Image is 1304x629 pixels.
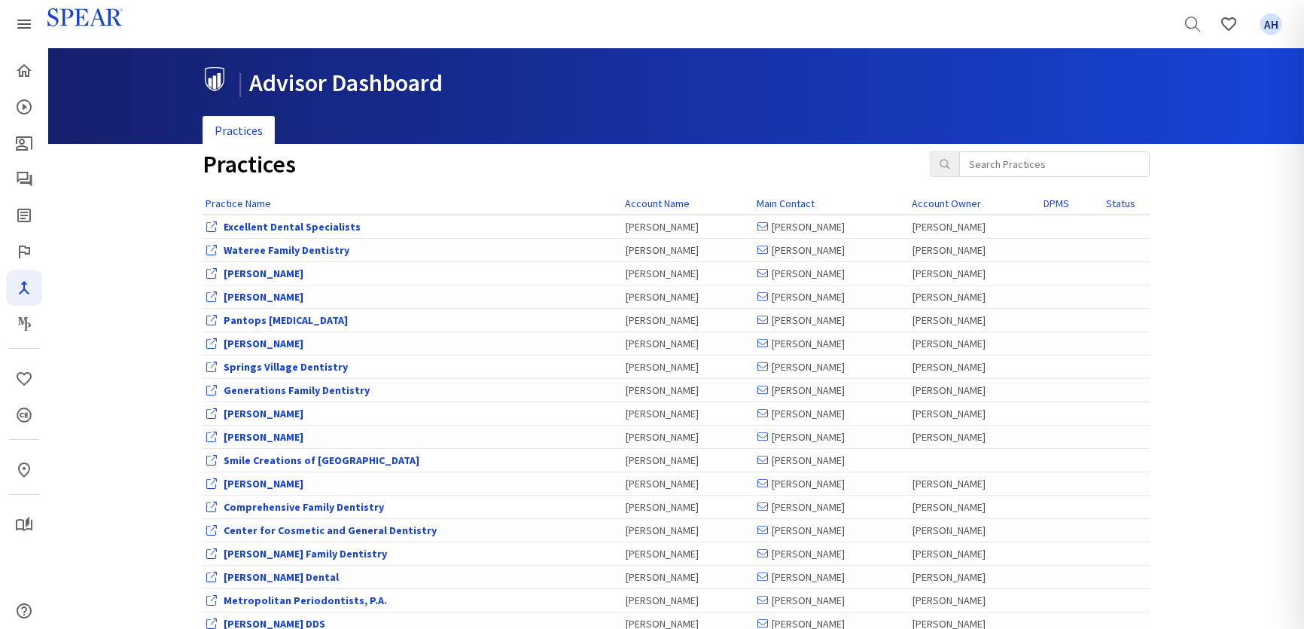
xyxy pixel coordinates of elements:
[912,313,1037,328] div: [PERSON_NAME]
[757,266,905,281] div: [PERSON_NAME]
[6,125,42,161] a: Patient Education
[626,499,750,514] div: [PERSON_NAME]
[757,453,905,468] div: [PERSON_NAME]
[912,569,1037,585] div: [PERSON_NAME]
[6,89,42,125] a: Courses
[626,593,750,608] div: [PERSON_NAME]
[757,336,905,351] div: [PERSON_NAME]
[626,523,750,538] div: [PERSON_NAME]
[912,359,1037,374] div: [PERSON_NAME]
[626,266,750,281] div: [PERSON_NAME]
[6,161,42,197] a: Spear Talk
[203,151,907,178] h1: Practices
[224,267,303,280] a: View Office Dashboard
[757,569,905,585] div: [PERSON_NAME]
[6,452,42,488] a: In-Person & Virtual
[757,406,905,421] div: [PERSON_NAME]
[757,197,815,210] a: Main Contact
[912,197,981,210] a: Account Owner
[1211,6,1247,42] a: Favorites
[237,68,243,98] span: |
[626,336,750,351] div: [PERSON_NAME]
[6,306,42,342] a: Masters Program
[224,477,303,490] a: View Office Dashboard
[959,151,1150,177] input: Search Practices
[6,6,42,42] a: Spear Products
[912,219,1037,234] div: [PERSON_NAME]
[1260,14,1282,35] span: AH
[224,453,419,467] a: View Office Dashboard
[757,546,905,561] div: [PERSON_NAME]
[626,219,750,234] div: [PERSON_NAME]
[757,593,905,608] div: [PERSON_NAME]
[6,53,42,89] a: Home
[224,313,348,327] a: View Office Dashboard
[912,593,1037,608] div: [PERSON_NAME]
[626,383,750,398] div: [PERSON_NAME]
[912,336,1037,351] div: [PERSON_NAME]
[912,523,1037,538] div: [PERSON_NAME]
[912,289,1037,304] div: [PERSON_NAME]
[757,499,905,514] div: [PERSON_NAME]
[1106,197,1135,210] a: Status
[626,429,750,444] div: [PERSON_NAME]
[912,266,1037,281] div: [PERSON_NAME]
[626,569,750,585] div: [PERSON_NAME]
[912,243,1037,258] div: [PERSON_NAME]
[224,407,303,420] a: View Office Dashboard
[6,397,42,433] a: CE Credits
[626,476,750,491] div: [PERSON_NAME]
[224,594,387,607] a: View Office Dashboard
[912,546,1037,561] div: [PERSON_NAME]
[1044,197,1069,210] a: DPMS
[757,243,905,258] div: [PERSON_NAME]
[626,359,750,374] div: [PERSON_NAME]
[6,270,42,306] a: Navigator Pro
[203,116,275,145] a: Practices
[757,383,905,398] div: [PERSON_NAME]
[224,547,387,560] a: View Office Dashboard
[626,453,750,468] div: [PERSON_NAME]
[1175,6,1211,42] a: Search
[625,197,690,210] a: Account Name
[757,359,905,374] div: [PERSON_NAME]
[224,243,349,257] a: View Office Dashboard
[224,337,303,350] a: View Office Dashboard
[1253,6,1289,42] a: Favorites
[912,383,1037,398] div: [PERSON_NAME]
[626,406,750,421] div: [PERSON_NAME]
[757,429,905,444] div: [PERSON_NAME]
[224,570,339,584] a: View Office Dashboard
[757,313,905,328] div: [PERSON_NAME]
[626,243,750,258] div: [PERSON_NAME]
[206,197,271,210] a: Practice Name
[224,360,348,374] a: View Office Dashboard
[224,290,303,304] a: View Office Dashboard
[757,219,905,234] div: [PERSON_NAME]
[912,499,1037,514] div: [PERSON_NAME]
[757,476,905,491] div: [PERSON_NAME]
[224,500,384,514] a: View Office Dashboard
[912,406,1037,421] div: [PERSON_NAME]
[6,197,42,234] a: Spear Digest
[757,523,905,538] div: [PERSON_NAME]
[912,476,1037,491] div: [PERSON_NAME]
[6,234,42,270] a: Faculty Club Elite
[912,429,1037,444] div: [PERSON_NAME]
[6,593,42,629] a: Help
[626,289,750,304] div: [PERSON_NAME]
[224,524,437,537] a: View Office Dashboard
[626,546,750,561] div: [PERSON_NAME]
[224,430,303,444] a: View Office Dashboard
[6,361,42,397] a: Favorites
[224,383,370,397] a: View Office Dashboard
[626,313,750,328] div: [PERSON_NAME]
[757,289,905,304] div: [PERSON_NAME]
[203,67,1138,96] h1: Advisor Dashboard
[224,220,361,234] a: View Office Dashboard
[6,507,42,543] a: My Study Club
